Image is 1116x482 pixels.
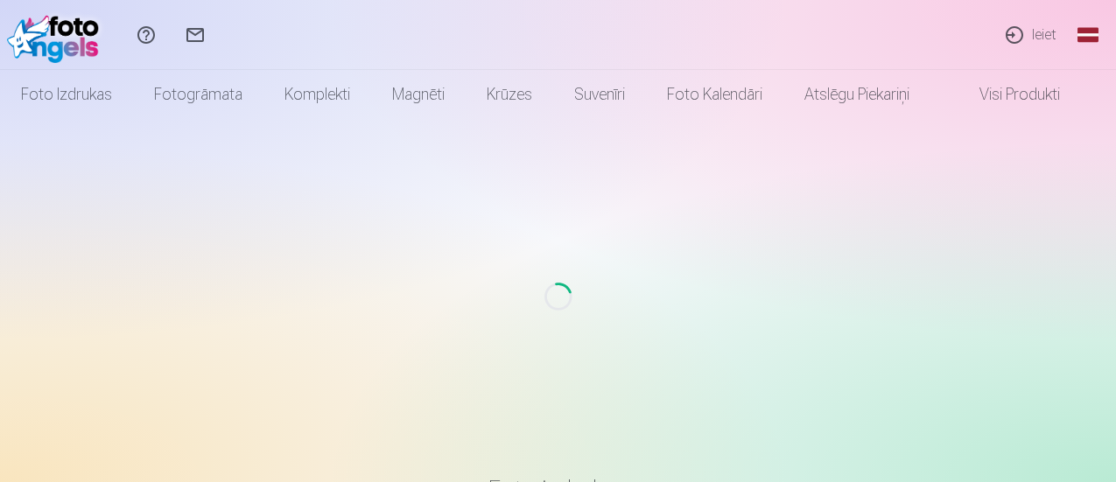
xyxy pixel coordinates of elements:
img: /fa1 [7,7,108,63]
a: Komplekti [263,70,371,119]
a: Suvenīri [553,70,646,119]
a: Atslēgu piekariņi [783,70,930,119]
a: Magnēti [371,70,466,119]
a: Foto kalendāri [646,70,783,119]
a: Visi produkti [930,70,1081,119]
a: Fotogrāmata [133,70,263,119]
a: Krūzes [466,70,553,119]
